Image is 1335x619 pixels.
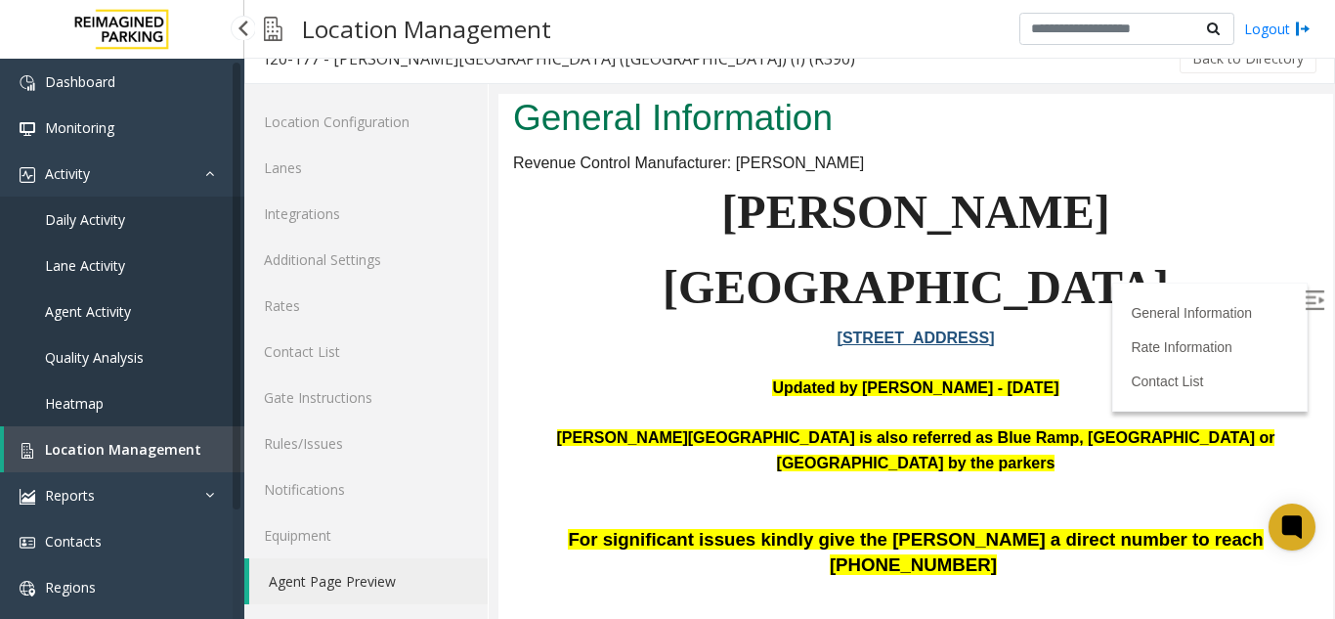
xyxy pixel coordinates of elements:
span: For significant issues kindly give the [PERSON_NAME] a direct number to reach [PHONE_NUMBER] [69,435,764,481]
img: 'icon' [20,167,35,183]
img: 'icon' [20,489,35,505]
div: I20-177 - [PERSON_NAME][GEOGRAPHIC_DATA] ([GEOGRAPHIC_DATA]) (I) (R390) [265,46,855,71]
a: Lanes [244,145,488,191]
span: Daily Activity [45,210,125,229]
span: Lane Activity [45,256,125,275]
img: 'icon' [20,535,35,551]
a: Rates [244,283,488,329]
img: logout [1295,19,1311,39]
a: Rules/Issues [244,420,488,466]
span: Activity [45,164,90,183]
span: Regions [45,578,96,597]
span: Monitoring [45,118,114,137]
a: Contact List [244,329,488,375]
span: [PERSON_NAME][GEOGRAPHIC_DATA] [164,92,670,219]
a: Agent Page Preview [249,558,488,604]
span: Reports [45,486,95,505]
img: 'icon' [20,75,35,91]
span: Revenue Control Manufacturer: [PERSON_NAME] [15,61,366,77]
a: Gate Instructions [244,375,488,420]
span: Heatmap [45,394,104,413]
a: Integrations [244,191,488,237]
a: Contact List [632,280,705,295]
span: Agent Activity [45,302,131,321]
img: 'icon' [20,443,35,459]
button: Back to Directory [1180,44,1316,73]
span: Location Management [45,440,201,459]
img: pageIcon [264,5,282,53]
h3: Location Management [292,5,561,53]
a: Rate Information [632,245,734,261]
img: 'icon' [20,581,35,597]
b: [PERSON_NAME][GEOGRAPHIC_DATA] is also referred as Blue Ramp, [GEOGRAPHIC_DATA] or [GEOGRAPHIC_DA... [59,335,777,377]
a: Location Management [4,426,244,472]
a: Notifications [244,466,488,512]
a: [STREET_ADDRESS] [339,236,496,252]
a: Logout [1244,19,1311,39]
span: Contacts [45,532,102,551]
span: Dashboard [45,72,115,91]
a: Location Configuration [244,99,488,145]
span: Quality Analysis [45,348,144,367]
a: Additional Settings [244,237,488,283]
a: General Information [632,211,754,227]
a: Equipment [244,512,488,558]
img: 'icon' [20,121,35,137]
font: Updated by [PERSON_NAME] - [DATE] [274,286,560,302]
img: Open/Close Sidebar Menu [806,197,826,216]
